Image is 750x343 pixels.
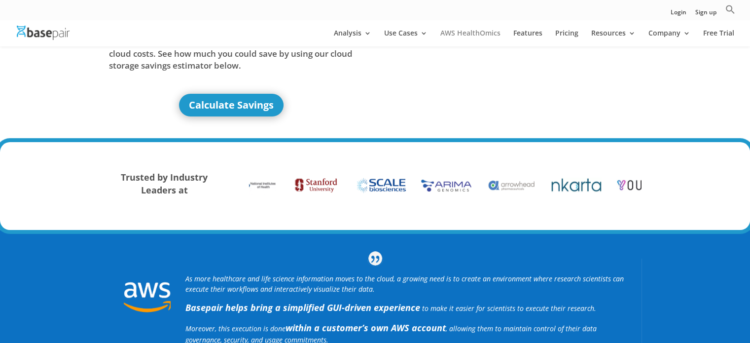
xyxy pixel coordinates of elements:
[725,4,735,14] svg: Search
[121,171,208,196] strong: Trusted by Industry Leaders at
[185,274,624,294] i: As more healthcare and life science information moves to the cloud, a growing need is to create a...
[725,4,735,20] a: Search Icon Link
[703,30,734,46] a: Free Trial
[440,30,500,46] a: AWS HealthOmics
[513,30,542,46] a: Features
[591,30,636,46] a: Resources
[648,30,690,46] a: Company
[695,9,716,20] a: Sign up
[185,302,420,313] strong: Basepair helps bring a simplified GUI-driven experience
[422,304,596,313] span: to make it easier for scientists to execute their research.
[334,30,371,46] a: Analysis
[671,9,686,20] a: Login
[286,322,446,334] b: within a customer’s own AWS account
[555,30,578,46] a: Pricing
[179,94,284,116] a: Calculate Savings
[384,30,428,46] a: Use Cases
[17,26,70,40] img: Basepair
